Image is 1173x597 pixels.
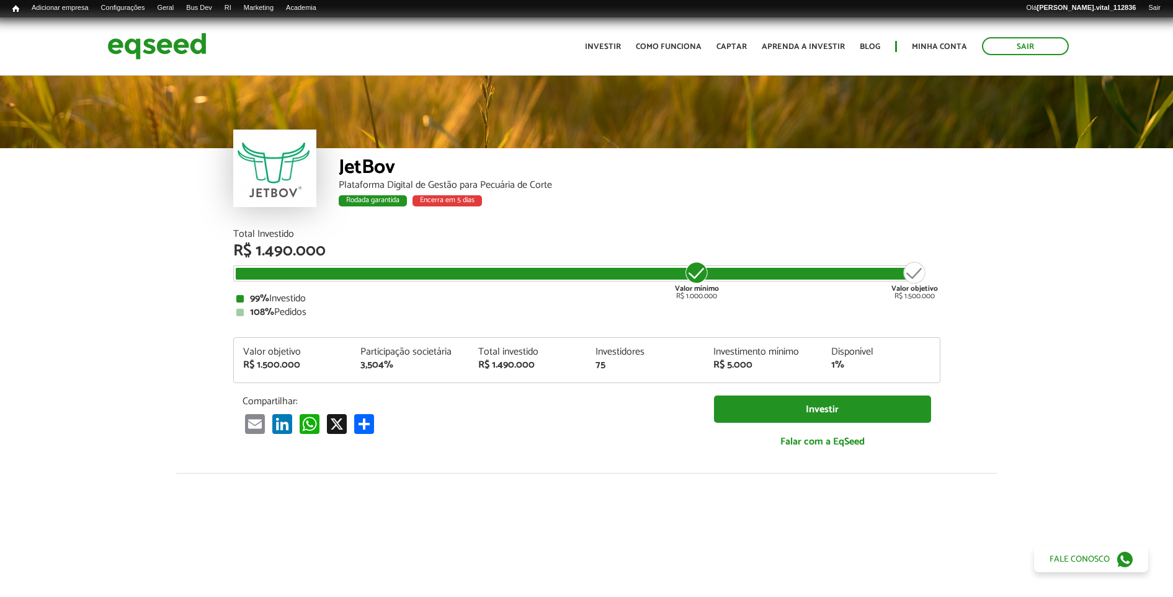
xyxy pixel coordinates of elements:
a: Sair [1142,3,1167,13]
div: Encerra em 5 dias [413,195,482,206]
a: Sair [982,37,1069,55]
div: 75 [595,360,695,370]
div: Investimento mínimo [713,347,813,357]
span: Início [12,4,19,13]
div: R$ 5.000 [713,360,813,370]
div: R$ 1.500.000 [243,360,342,370]
a: Captar [716,43,747,51]
div: R$ 1.490.000 [478,360,578,370]
div: 1% [831,360,930,370]
a: Geral [151,3,180,13]
a: Aprenda a investir [762,43,845,51]
a: Academia [280,3,323,13]
div: JetBov [339,157,940,180]
a: Email [243,413,267,434]
div: Total Investido [233,229,940,239]
strong: Valor mínimo [675,283,719,294]
a: RI [218,3,238,13]
div: Pedidos [236,307,937,317]
div: R$ 1.500.000 [891,260,938,300]
div: Valor objetivo [243,347,342,357]
img: EqSeed [107,30,207,63]
a: Blog [860,43,880,51]
a: Olá[PERSON_NAME].vital_112836 [1020,3,1142,13]
a: LinkedIn [270,413,295,434]
a: Configurações [95,3,151,13]
a: Compartilhar [352,413,377,434]
div: Plataforma Digital de Gestão para Pecuária de Corte [339,180,940,190]
div: Investido [236,294,937,304]
strong: 108% [250,304,274,321]
a: X [324,413,349,434]
a: Adicionar empresa [25,3,95,13]
a: Fale conosco [1034,546,1148,572]
div: Total investido [478,347,578,357]
div: Investidores [595,347,695,357]
strong: [PERSON_NAME].vital_112836 [1037,4,1136,11]
strong: Valor objetivo [891,283,938,294]
a: WhatsApp [297,413,322,434]
a: Marketing [238,3,280,13]
a: Investir [714,396,931,423]
a: Início [6,3,25,15]
div: R$ 1.000.000 [674,260,720,300]
p: Compartilhar: [243,396,695,407]
a: Minha conta [912,43,967,51]
a: Investir [585,43,621,51]
div: R$ 1.490.000 [233,243,940,259]
div: Disponível [831,347,930,357]
div: 3,504% [360,360,460,370]
div: Rodada garantida [339,195,407,206]
a: Falar com a EqSeed [714,429,931,454]
a: Bus Dev [180,3,218,13]
strong: 99% [250,290,269,307]
div: Participação societária [360,347,460,357]
a: Como funciona [636,43,702,51]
